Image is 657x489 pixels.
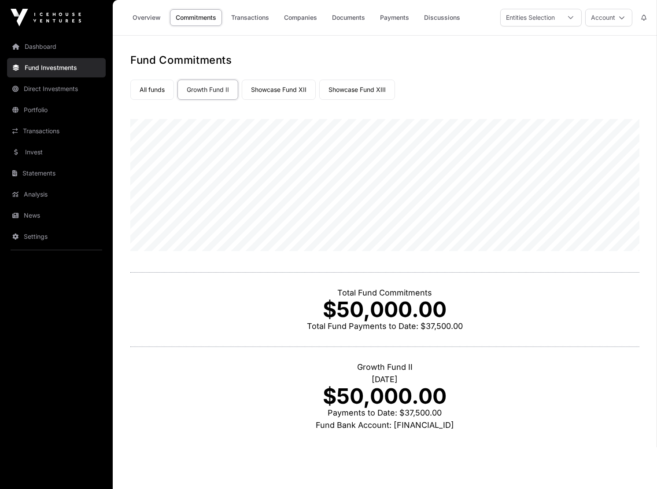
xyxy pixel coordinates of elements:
p: Total Fund Payments to Date: $37,500.00 [130,320,639,332]
a: Showcase Fund XII [242,80,316,100]
img: Icehouse Ventures Logo [11,9,81,26]
a: Growth Fund II [177,80,238,100]
a: Direct Investments [7,79,106,99]
a: Overview [127,9,166,26]
a: All funds [130,80,174,100]
p: Payments to Date: $37,500.00 [130,407,639,419]
a: Fund Investments [7,58,106,77]
a: Transactions [7,121,106,141]
a: Payments [374,9,415,26]
a: Dashboard [7,37,106,56]
button: Account [585,9,632,26]
p: $50,000.00 [130,386,639,407]
a: Showcase Fund XIII [319,80,395,100]
a: Documents [326,9,371,26]
a: Analysis [7,185,106,204]
h1: Fund Commitments [130,53,639,67]
iframe: Chat Widget [613,447,657,489]
p: Total Fund Commitments [130,287,639,299]
a: Settings [7,227,106,246]
p: $50,000.00 [130,299,639,320]
a: Commitments [170,9,222,26]
a: Transactions [225,9,275,26]
a: Statements [7,164,106,183]
p: Growth Fund II [130,361,639,373]
p: Fund Bank Account: [FINANCIAL_ID] [130,419,639,431]
p: [DATE] [130,373,639,386]
a: News [7,206,106,225]
a: Invest [7,142,106,162]
a: Portfolio [7,100,106,120]
a: Discussions [418,9,466,26]
div: Entities Selection [501,9,560,26]
a: Companies [278,9,323,26]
